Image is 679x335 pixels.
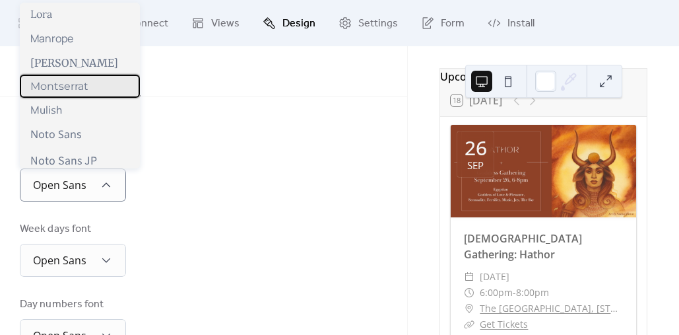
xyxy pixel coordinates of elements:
[253,5,325,41] a: Design
[128,16,168,32] span: Connect
[20,221,123,237] div: Week days font
[464,231,582,262] a: [DEMOGRAPHIC_DATA] Gathering: Hathor
[329,5,408,41] a: Settings
[478,5,544,41] a: Install
[464,301,474,316] div: ​
[211,16,240,32] span: Views
[33,253,86,268] span: Open Sans
[480,301,623,316] a: The [GEOGRAPHIC_DATA], [STREET_ADDRESS]
[464,316,474,332] div: ​
[30,127,82,141] span: Noto Sans
[30,152,97,168] span: Noto Sans JP
[480,269,509,285] span: [DATE]
[513,285,516,301] span: -
[464,285,474,301] div: ​
[464,269,474,285] div: ​
[30,80,88,93] span: Montserrat
[480,318,528,330] a: Get Tickets
[30,31,73,46] span: Manrope
[465,138,487,158] div: 26
[30,103,62,116] span: Mulish
[20,297,123,313] div: Day numbers font
[33,178,86,192] span: Open Sans
[411,5,474,41] a: Form
[440,69,647,85] div: Upcoming events
[480,285,513,301] span: 6:00pm
[516,285,549,301] span: 8:00pm
[467,161,484,170] div: Sep
[441,16,465,32] span: Form
[507,16,534,32] span: Install
[13,46,65,95] button: Colors
[181,5,249,41] a: Views
[358,16,398,32] span: Settings
[30,56,118,69] span: [PERSON_NAME]
[30,7,52,20] span: Lora
[282,16,315,32] span: Design
[8,5,95,41] a: My Events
